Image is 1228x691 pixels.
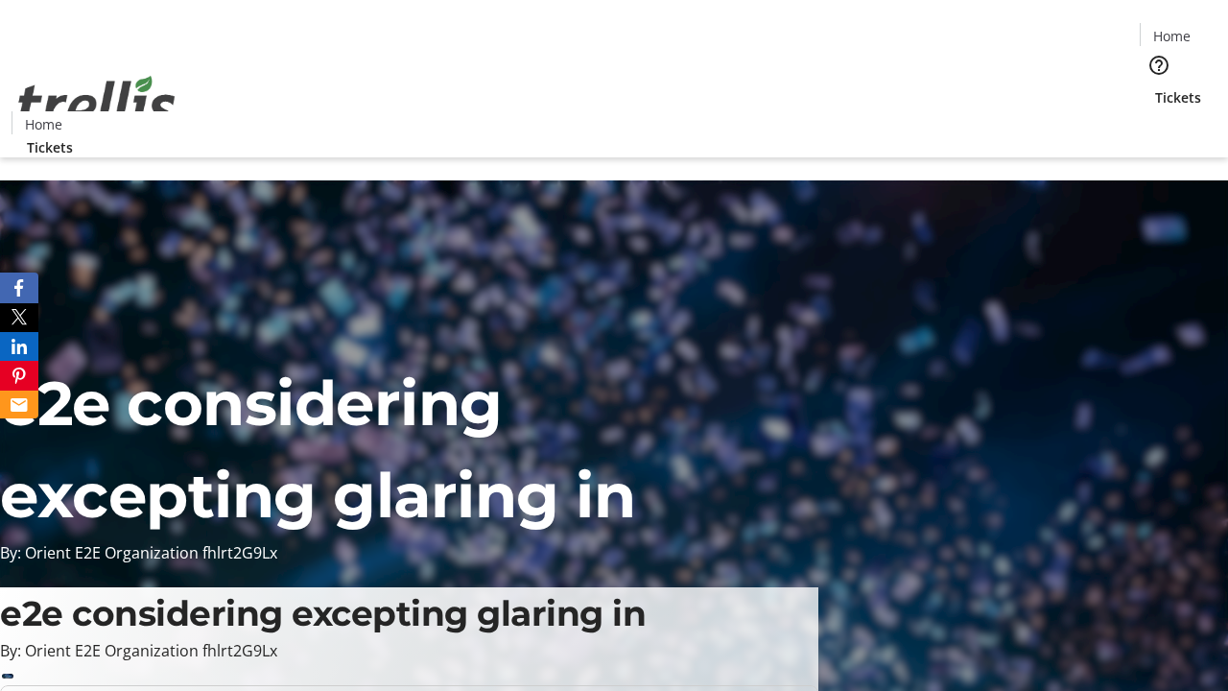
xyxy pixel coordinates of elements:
[1140,107,1178,146] button: Cart
[1141,26,1202,46] a: Home
[12,114,74,134] a: Home
[1155,87,1201,107] span: Tickets
[25,114,62,134] span: Home
[1153,26,1191,46] span: Home
[12,55,182,151] img: Orient E2E Organization fhlrt2G9Lx's Logo
[27,137,73,157] span: Tickets
[1140,87,1216,107] a: Tickets
[12,137,88,157] a: Tickets
[1140,46,1178,84] button: Help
